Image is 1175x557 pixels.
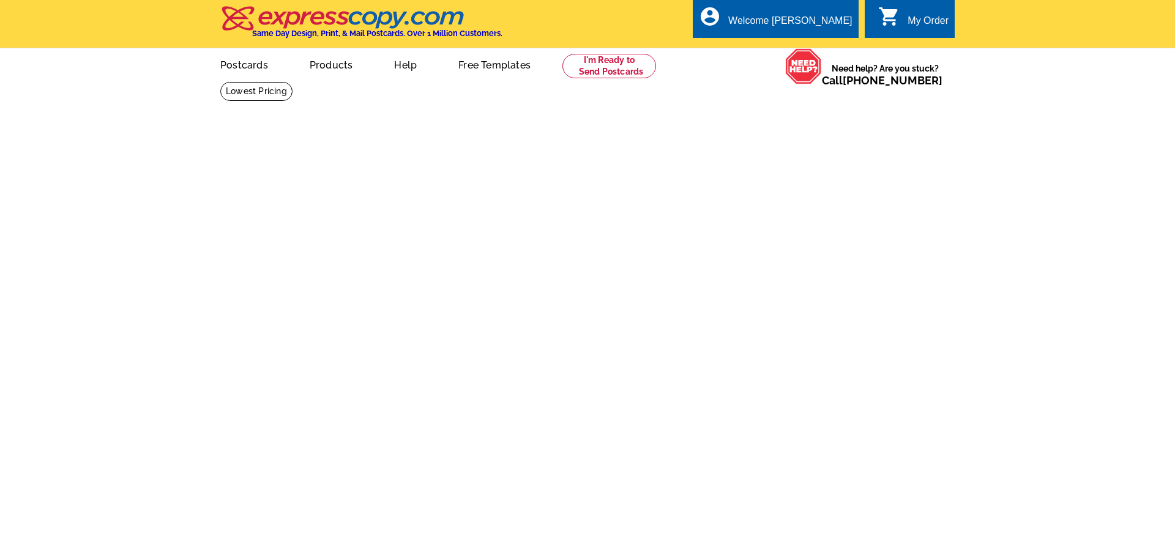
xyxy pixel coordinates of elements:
i: account_circle [699,6,721,28]
img: help [785,48,822,84]
div: My Order [908,15,949,32]
a: [PHONE_NUMBER] [843,74,942,87]
a: Free Templates [439,50,550,78]
h4: Same Day Design, Print, & Mail Postcards. Over 1 Million Customers. [252,29,502,38]
a: Postcards [201,50,288,78]
div: Welcome [PERSON_NAME] [728,15,852,32]
span: Call [822,74,942,87]
a: Same Day Design, Print, & Mail Postcards. Over 1 Million Customers. [220,15,502,38]
span: Need help? Are you stuck? [822,62,949,87]
i: shopping_cart [878,6,900,28]
a: Products [290,50,373,78]
a: shopping_cart My Order [878,13,949,29]
a: Help [375,50,436,78]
